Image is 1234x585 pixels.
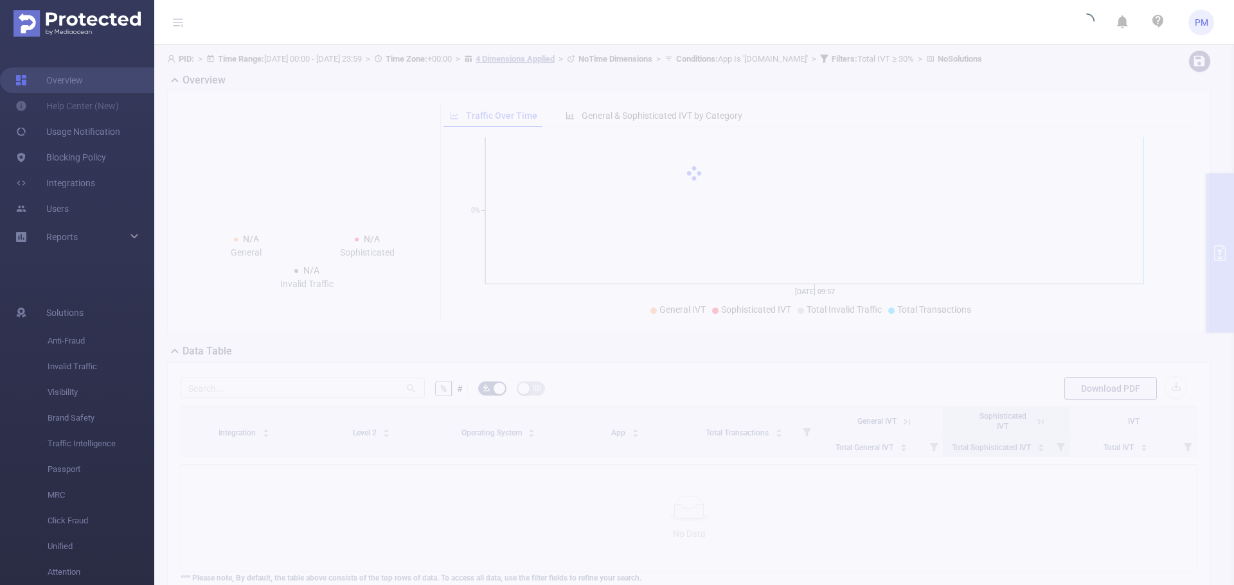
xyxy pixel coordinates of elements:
[13,10,141,37] img: Protected Media
[46,232,78,242] span: Reports
[15,144,106,170] a: Blocking Policy
[48,508,154,534] span: Click Fraud
[48,431,154,457] span: Traffic Intelligence
[15,119,120,144] a: Usage Notification
[48,405,154,431] span: Brand Safety
[48,457,154,482] span: Passport
[1195,10,1208,35] span: PM
[48,354,154,380] span: Invalid Traffic
[48,328,154,354] span: Anti-Fraud
[48,534,154,559] span: Unified
[46,224,78,250] a: Reports
[48,559,154,585] span: Attention
[15,170,95,196] a: Integrations
[48,380,154,405] span: Visibility
[48,482,154,508] span: MRC
[15,196,69,222] a: Users
[46,300,84,326] span: Solutions
[15,67,83,93] a: Overview
[1079,13,1095,31] i: icon: loading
